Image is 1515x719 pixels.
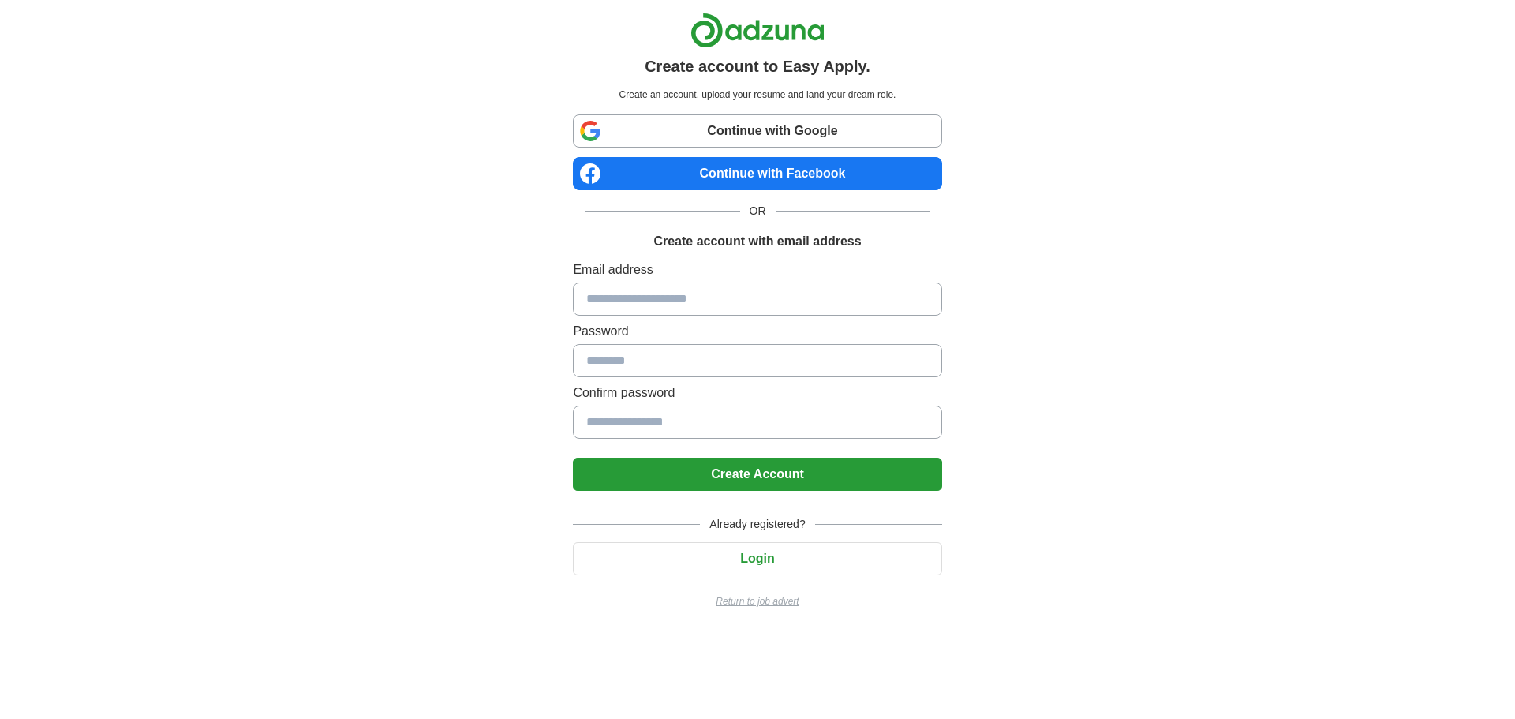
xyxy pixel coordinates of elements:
a: Continue with Google [573,114,941,148]
h1: Create account with email address [653,232,861,251]
button: Create Account [573,458,941,491]
a: Continue with Facebook [573,157,941,190]
button: Login [573,542,941,575]
span: Already registered? [700,516,814,533]
p: Create an account, upload your resume and land your dream role. [576,88,938,102]
label: Password [573,322,941,341]
label: Email address [573,260,941,279]
h1: Create account to Easy Apply. [645,54,870,78]
span: OR [740,203,776,219]
img: Adzuna logo [690,13,825,48]
a: Return to job advert [573,594,941,609]
a: Login [573,552,941,565]
label: Confirm password [573,384,941,403]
